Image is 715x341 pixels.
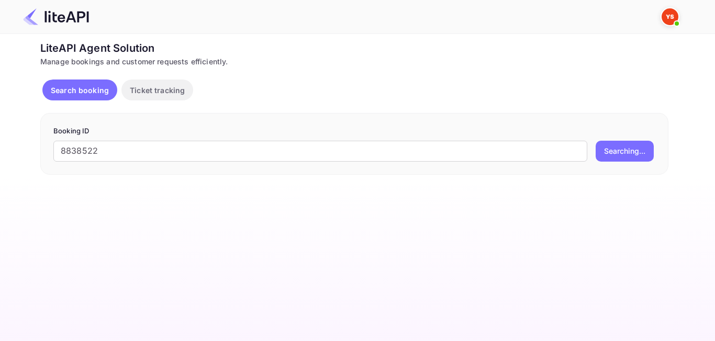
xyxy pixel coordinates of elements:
[40,40,668,56] div: LiteAPI Agent Solution
[53,126,655,137] p: Booking ID
[130,85,185,96] p: Ticket tracking
[662,8,678,25] img: Yandex Support
[596,141,654,162] button: Searching...
[23,8,89,25] img: LiteAPI Logo
[53,141,587,162] input: Enter Booking ID (e.g., 63782194)
[40,56,668,67] div: Manage bookings and customer requests efficiently.
[51,85,109,96] p: Search booking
